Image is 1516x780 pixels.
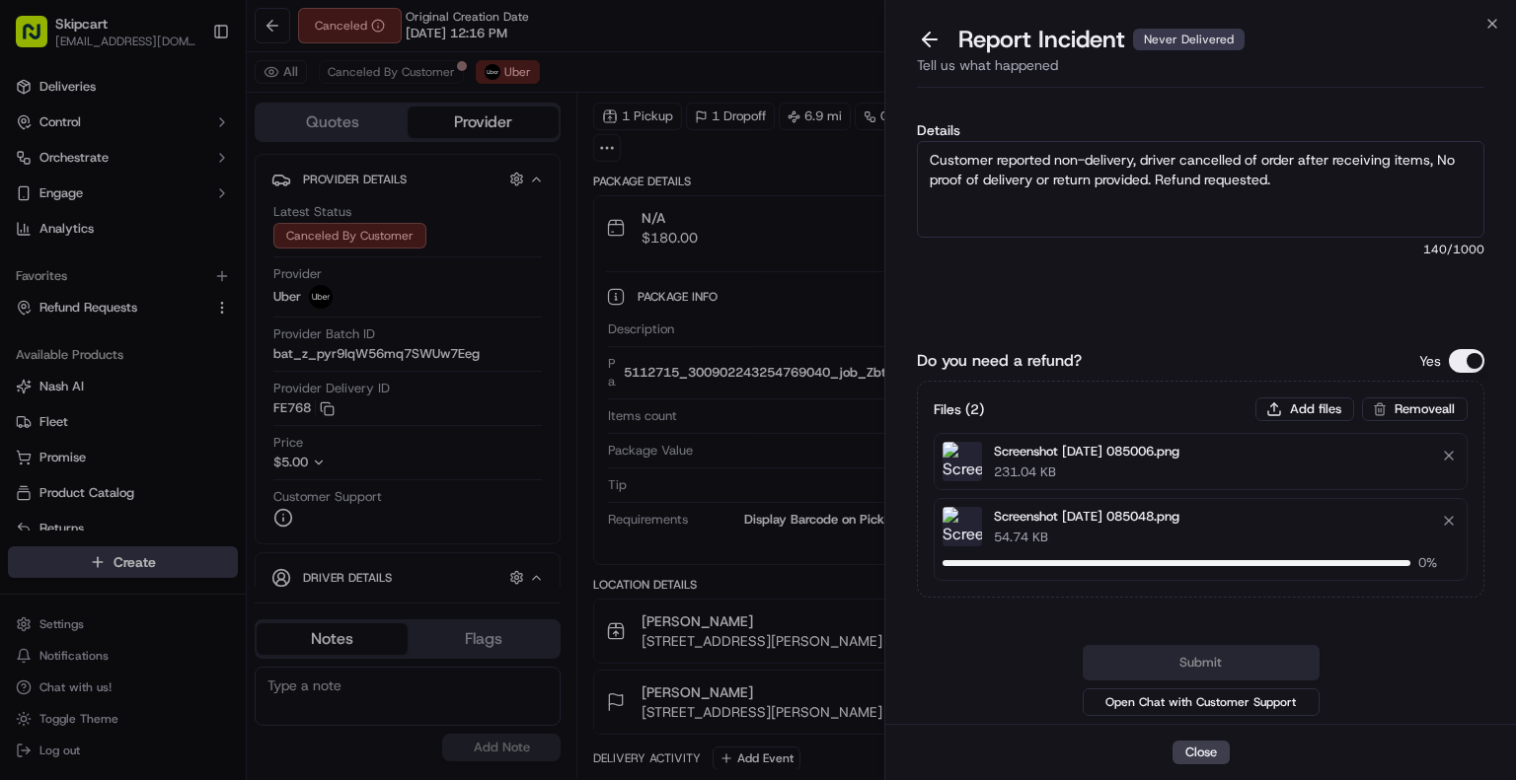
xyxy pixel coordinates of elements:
img: Jonathan Mireles [20,286,51,318]
p: Screenshot [DATE] 085006.png [994,442,1179,461]
span: [PERSON_NAME] [61,305,160,320]
span: [DATE] [175,305,215,320]
button: Open Chat with Customer Support [1083,688,1320,716]
button: See all [306,251,359,275]
span: API Documentation [187,440,317,460]
button: Remove file [1435,442,1463,469]
a: 💻API Documentation [159,432,325,467]
div: Never Delivered [1133,29,1245,50]
p: Screenshot [DATE] 085048.png [994,507,1179,527]
button: Remove file [1435,507,1463,534]
span: 0 % [1418,554,1455,572]
img: Nash [20,19,59,58]
img: Screenshot 2025-09-18 085048.png [943,507,982,546]
div: Tell us what happened [917,55,1484,88]
button: Start new chat [336,193,359,217]
button: Removeall [1362,397,1468,421]
div: Start new chat [89,187,324,207]
p: 54.74 KB [994,529,1179,546]
textarea: Customer reported non-delivery, driver cancelled of order after receiving items, No proof of deli... [917,141,1484,238]
span: [DATE] [225,358,265,374]
label: Do you need a refund? [917,349,1082,373]
span: • [164,305,171,320]
img: 1736555255976-a54dd68f-1ca7-489b-9aae-adbdc363a1c4 [39,359,55,375]
img: 1736555255976-a54dd68f-1ca7-489b-9aae-adbdc363a1c4 [20,187,55,223]
div: We're available if you need us! [89,207,271,223]
img: 5e9a9d7314ff4150bce227a61376b483.jpg [41,187,77,223]
div: 📗 [20,442,36,458]
button: Close [1173,741,1230,764]
span: • [214,358,221,374]
p: Yes [1419,351,1441,371]
span: 140 /1000 [917,242,1484,257]
p: Welcome 👋 [20,78,359,109]
span: Knowledge Base [39,440,151,460]
img: Screenshot 2025-09-18 085006.png [943,442,982,481]
div: Past conversations [20,255,132,271]
a: Powered byPylon [139,487,239,503]
p: Report Incident [958,24,1245,55]
img: Wisdom Oko [20,339,51,378]
button: Add files [1255,397,1354,421]
a: 📗Knowledge Base [12,432,159,467]
p: 231.04 KB [994,463,1179,481]
span: Pylon [196,488,239,503]
h3: Files ( 2 ) [934,399,984,419]
input: Got a question? Start typing here... [51,126,355,147]
div: 💻 [167,442,183,458]
label: Details [917,123,1484,137]
span: Wisdom [PERSON_NAME] [61,358,210,374]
